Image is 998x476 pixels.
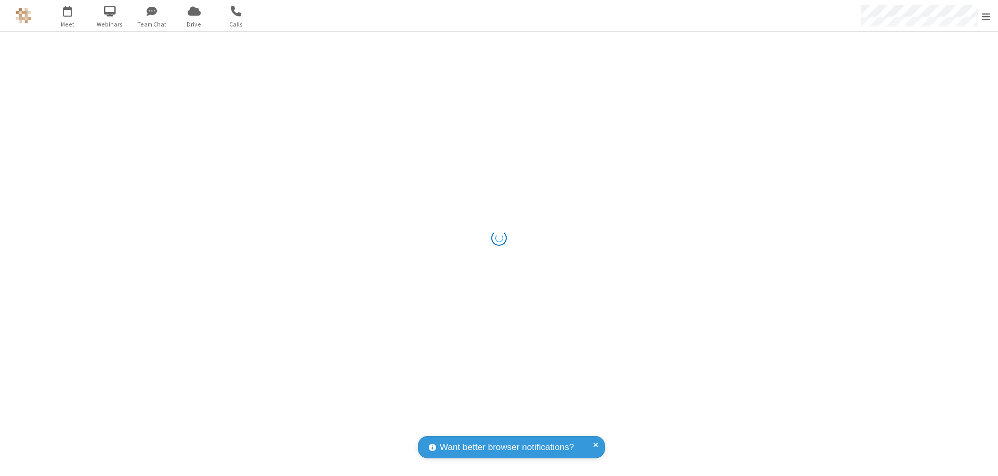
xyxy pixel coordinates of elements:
[175,20,214,29] span: Drive
[133,20,172,29] span: Team Chat
[90,20,129,29] span: Webinars
[48,20,87,29] span: Meet
[217,20,256,29] span: Calls
[440,441,574,454] span: Want better browser notifications?
[16,8,31,23] img: QA Selenium DO NOT DELETE OR CHANGE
